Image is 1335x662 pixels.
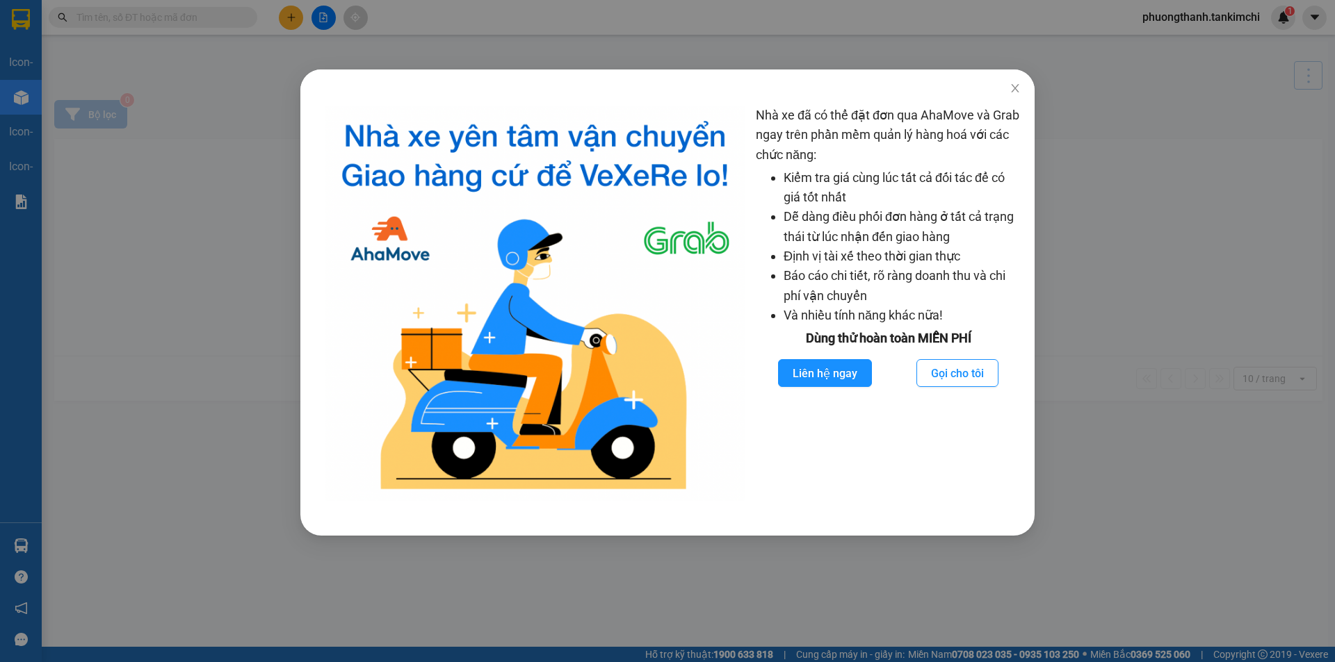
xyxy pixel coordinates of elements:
[784,168,1021,208] li: Kiểm tra giá cùng lúc tất cả đối tác để có giá tốt nhất
[931,365,984,382] span: Gọi cho tôi
[784,266,1021,306] li: Báo cáo chi tiết, rõ ràng doanh thu và chi phí vận chuyển
[756,106,1021,501] div: Nhà xe đã có thể đặt đơn qua AhaMove và Grab ngay trên phần mềm quản lý hàng hoá với các chức năng:
[325,106,745,501] img: logo
[784,306,1021,325] li: Và nhiều tính năng khác nữa!
[916,359,998,387] button: Gọi cho tôi
[778,359,872,387] button: Liên hệ ngay
[784,247,1021,266] li: Định vị tài xế theo thời gian thực
[996,69,1035,108] button: Close
[784,207,1021,247] li: Dễ dàng điều phối đơn hàng ở tất cả trạng thái từ lúc nhận đến giao hàng
[756,329,1021,348] div: Dùng thử hoàn toàn MIỄN PHÍ
[793,365,857,382] span: Liên hệ ngay
[1010,83,1021,94] span: close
